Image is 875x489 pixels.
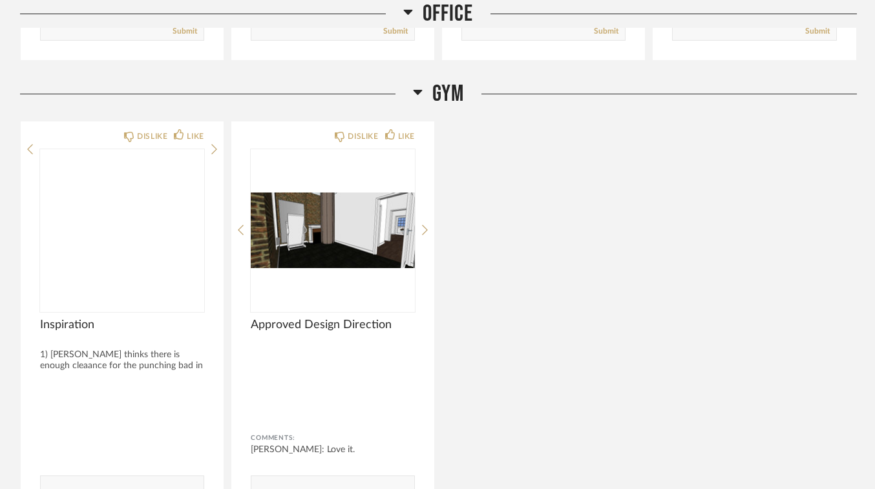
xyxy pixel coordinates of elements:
[594,26,618,37] a: Submit
[40,349,204,382] div: 1) [PERSON_NAME] thinks there is enough cleaance for the punching bad in the smaller roo...
[383,26,408,37] a: Submit
[187,130,204,143] div: LIKE
[398,130,415,143] div: LIKE
[805,26,830,37] a: Submit
[251,432,415,444] div: Comments:
[432,80,464,108] span: Gym
[40,318,204,332] span: Inspiration
[137,130,167,143] div: DISLIKE
[251,318,415,332] span: Approved Design Direction
[251,443,415,456] div: [PERSON_NAME]: Love it.
[173,26,197,37] a: Submit
[251,149,415,311] img: undefined
[348,130,378,143] div: DISLIKE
